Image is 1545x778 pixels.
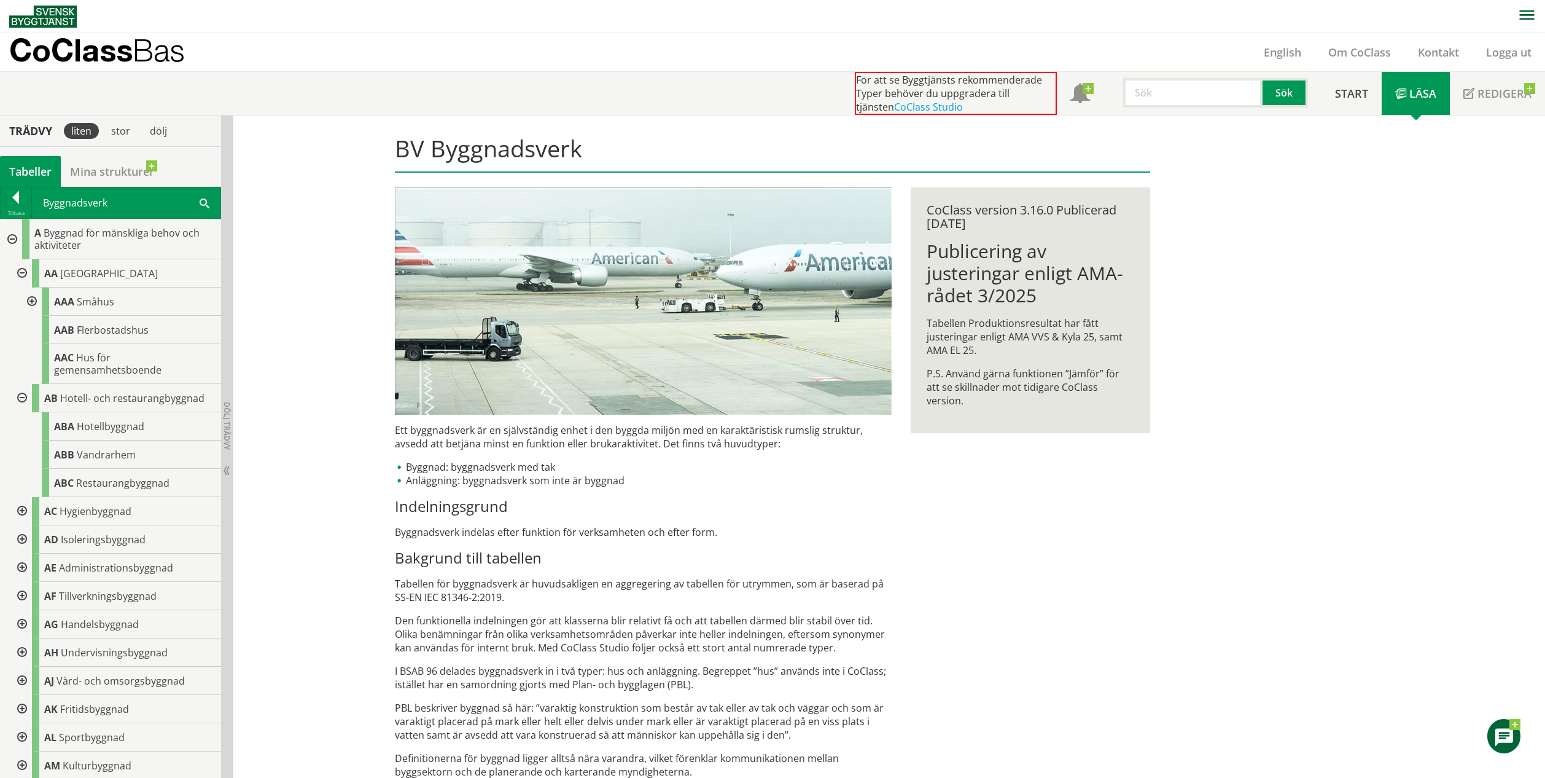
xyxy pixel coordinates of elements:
[1473,45,1545,60] a: Logga ut
[44,674,54,688] span: AJ
[395,549,892,567] h3: Bakgrund till tabellen
[1250,45,1315,60] a: English
[44,589,56,603] span: AF
[1477,86,1531,101] span: Redigera
[59,589,157,603] span: Tillverkningsbyggnad
[395,664,892,691] p: I BSAB 96 delades byggnadsverk in i två typer: hus och anläggning. Begreppet ”hus” används inte i...
[20,316,221,344] div: Gå till informationssidan för CoClass Studio
[44,391,58,405] span: AB
[10,525,221,554] div: Go to the CoClass Studio information page
[1,208,31,218] div: Tillbaka
[54,351,74,364] span: AAC
[77,448,136,462] span: Vandrarhem
[54,351,162,377] span: Hus för gemensamhetsboende
[77,323,149,337] span: Flerbostadshus
[20,469,221,497] div: Gå till informationssidan för CoClass Studio
[59,731,125,744] span: Sportbyggnad
[20,344,221,384] div: Gå till informationssidan för CoClass Studio
[60,702,129,716] span: Fritidsbyggnad
[395,701,892,742] p: PBL beskriver byggnad så här: ”varaktig konstruktion som består av tak eller av tak och väggar oc...
[60,391,204,405] span: Hotell- och restaurangbyggnad
[1123,78,1263,108] input: Sök
[395,577,892,604] p: Tabellen för byggnadsverk är huvudsakligen en aggregering av tabellen för utrymmen, som är basera...
[2,124,59,138] div: Trädvy
[54,476,74,490] span: ABC
[54,323,74,337] span: AAB
[1070,85,1090,104] span: Notifikationer
[61,156,163,187] a: Mina strukturer
[10,639,221,667] div: Go to the CoClass Studio information page
[395,614,892,654] p: Den funktionella indelningen gör att klasserna blir relativt få och att tabellen därmed blir stab...
[60,505,131,518] span: Hygienbyggnad
[855,72,1057,115] div: För att se Byggtjänsts rekommenderade Typer behöver du uppgradera till tjänsten
[77,420,144,433] span: Hotellbyggnad
[76,476,169,490] span: Restaurangbyggnad
[44,505,57,518] span: AC
[222,402,232,450] span: Dölj trädvy
[54,420,74,433] span: ABA
[395,460,892,474] li: Byggnad: byggnadsverk med tak
[61,533,146,546] span: Isoleringsbyggnad
[133,32,185,68] span: Bas
[10,695,221,723] div: Go to the CoClass Studio information page
[56,674,185,688] span: Vård- och omsorgsbyggnad
[927,316,1134,357] p: Tabellen Produktionsresultat har fått justeringar enligt AMA VVS & Kyla 25, samt AMA EL 25.
[32,187,220,218] div: Byggnadsverk
[44,731,56,744] span: AL
[200,196,209,209] span: Sök i tabellen
[395,135,1150,173] h1: BV Byggnadsverk
[54,295,74,308] span: AAA
[44,702,58,716] span: AK
[927,367,1134,407] p: P.S. Använd gärna funktionen ”Jämför” för att se skillnader mot tidigare CoClass version.
[20,412,221,441] div: Gå till informationssidan för CoClass Studio
[34,226,41,240] span: A
[61,646,168,659] span: Undervisningsbyggnad
[60,267,158,280] span: [GEOGRAPHIC_DATA]
[61,618,139,631] span: Handelsbyggnad
[77,295,114,308] span: Småhus
[1450,72,1545,115] a: Redigera
[395,187,892,415] img: flygplatsbana.jpg
[64,123,99,139] div: liten
[10,554,221,582] div: Go to the CoClass Studio information page
[44,646,58,659] span: AH
[20,288,221,316] div: Gå till informationssidan för CoClass Studio
[10,723,221,752] div: Go to the CoClass Studio information page
[20,441,221,469] div: Gå till informationssidan för CoClass Studio
[54,448,74,462] span: ABB
[1404,45,1473,60] a: Kontakt
[10,384,221,497] div: Go to the CoClass Studio information page
[395,497,892,516] h3: Indelningsgrund
[44,561,56,575] span: AE
[1315,45,1404,60] a: Om CoClass
[927,203,1134,230] div: CoClass version 3.16.0 Publicerad [DATE]
[34,226,200,252] span: Byggnad för mänskliga behov och aktiviteter
[44,533,58,546] span: AD
[63,759,131,772] span: Kulturbyggnad
[9,33,211,71] a: CoClassBas
[1321,72,1382,115] a: Start
[10,667,221,695] div: Go to the CoClass Studio information page
[9,43,185,57] p: CoClass
[10,582,221,610] div: Go to the CoClass Studio information page
[1335,86,1368,101] span: Start
[59,561,173,575] span: Administrationsbyggnad
[894,100,963,114] a: CoClass Studio
[1409,86,1436,101] span: Läsa
[10,259,221,384] div: Go to the CoClass Studio information page
[9,6,77,28] img: Svensk Byggtjänst
[10,610,221,639] div: Go to the CoClass Studio information page
[10,497,221,525] div: Go to the CoClass Studio information page
[142,123,174,139] div: dölj
[1263,78,1308,108] button: Sök
[44,267,58,280] span: AA
[104,123,138,139] div: stor
[44,618,58,631] span: AG
[44,759,60,772] span: AM
[1382,72,1450,115] a: Läsa
[927,240,1134,307] h1: Publicering av justeringar enligt AMA-rådet 3/2025
[395,474,892,487] li: Anläggning: byggnadsverk som inte är byggnad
